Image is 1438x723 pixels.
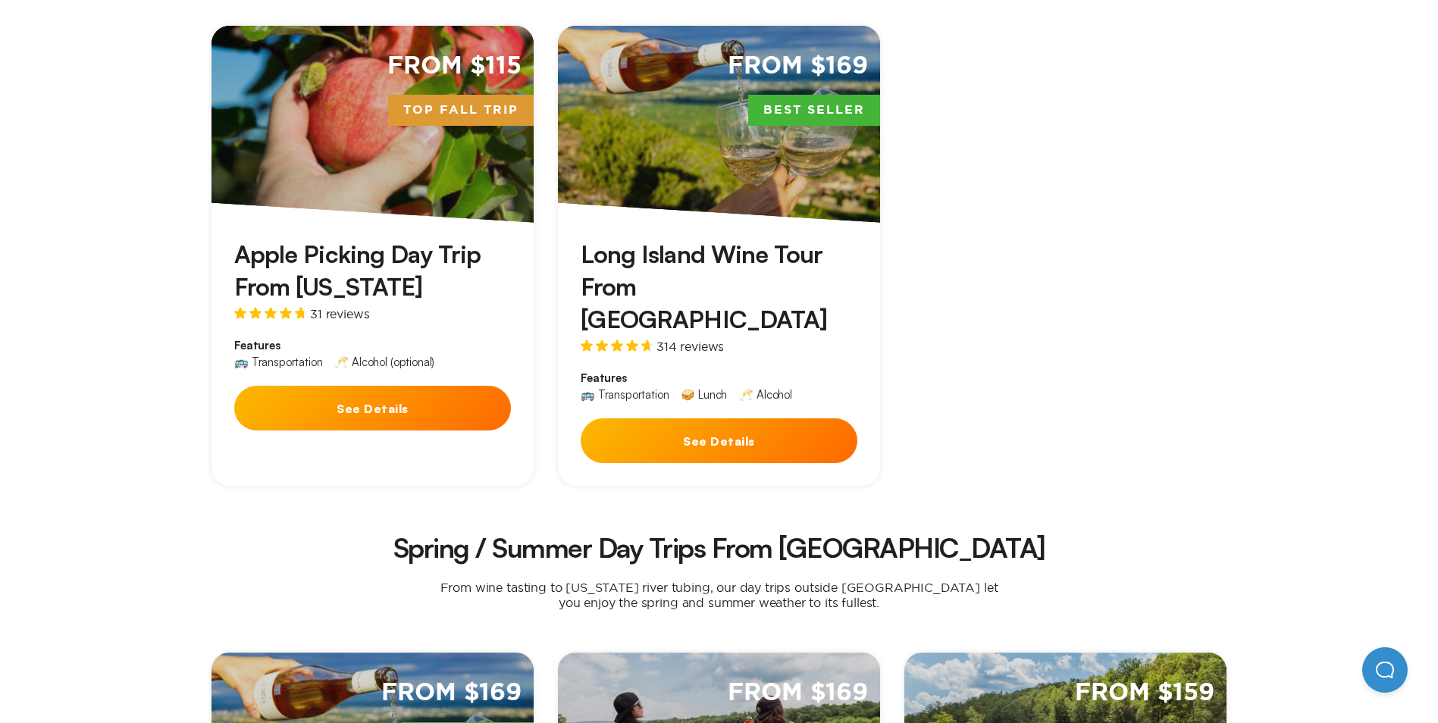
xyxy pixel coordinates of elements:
[334,356,434,368] div: 🥂 Alcohol (optional)
[739,389,792,400] div: 🥂 Alcohol
[211,26,534,487] a: From $115Top Fall TripApple Picking Day Trip From [US_STATE]31 reviewsFeatures🚌 Transportation🥂 A...
[388,95,534,127] span: Top Fall Trip
[581,389,669,400] div: 🚌 Transportation
[191,534,1247,562] h2: Spring / Summer Day Trips From [GEOGRAPHIC_DATA]
[234,356,322,368] div: 🚌 Transportation
[1362,647,1408,693] iframe: Help Scout Beacon - Open
[656,340,724,352] span: 314 reviews
[581,418,857,463] button: See Details
[728,50,868,83] span: From $169
[234,338,511,353] span: Features
[728,677,868,709] span: From $169
[558,26,880,487] a: From $169Best SellerLong Island Wine Tour From [GEOGRAPHIC_DATA]314 reviewsFeatures🚌 Transportati...
[387,50,522,83] span: From $115
[310,308,369,320] span: 31 reviews
[234,386,511,430] button: See Details
[748,95,880,127] span: Best Seller
[234,238,511,303] h3: Apple Picking Day Trip From [US_STATE]
[581,371,857,386] span: Features
[381,677,522,709] span: From $169
[1075,677,1214,709] span: From $159
[681,389,727,400] div: 🥪 Lunch
[581,238,857,336] h3: Long Island Wine Tour From [GEOGRAPHIC_DATA]
[416,580,1023,610] p: From wine tasting to [US_STATE] river tubing, our day trips outside [GEOGRAPHIC_DATA] let you enj...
